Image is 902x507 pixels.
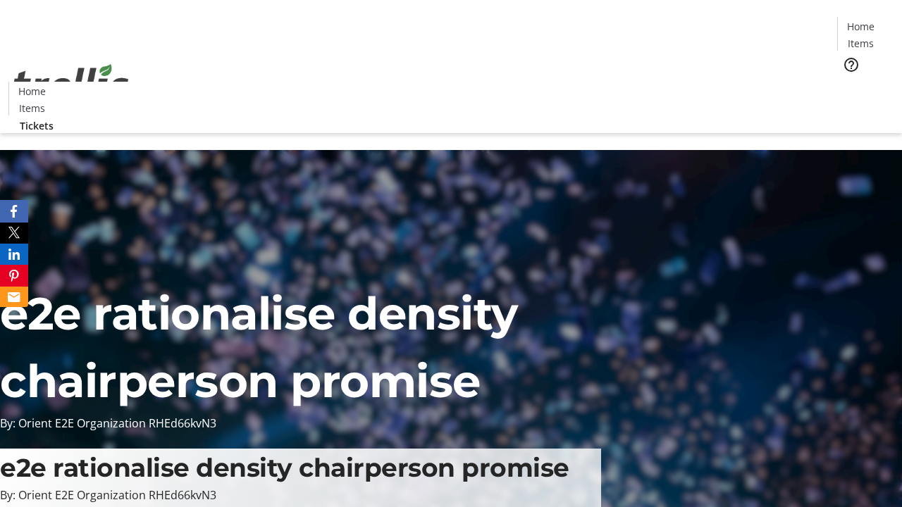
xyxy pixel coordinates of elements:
[18,84,46,99] span: Home
[848,82,882,96] span: Tickets
[838,36,883,51] a: Items
[8,49,134,119] img: Orient E2E Organization RHEd66kvN3's Logo
[20,118,54,133] span: Tickets
[9,101,54,115] a: Items
[847,19,875,34] span: Home
[837,82,894,96] a: Tickets
[8,118,65,133] a: Tickets
[9,84,54,99] a: Home
[837,51,865,79] button: Help
[838,19,883,34] a: Home
[19,101,45,115] span: Items
[848,36,874,51] span: Items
